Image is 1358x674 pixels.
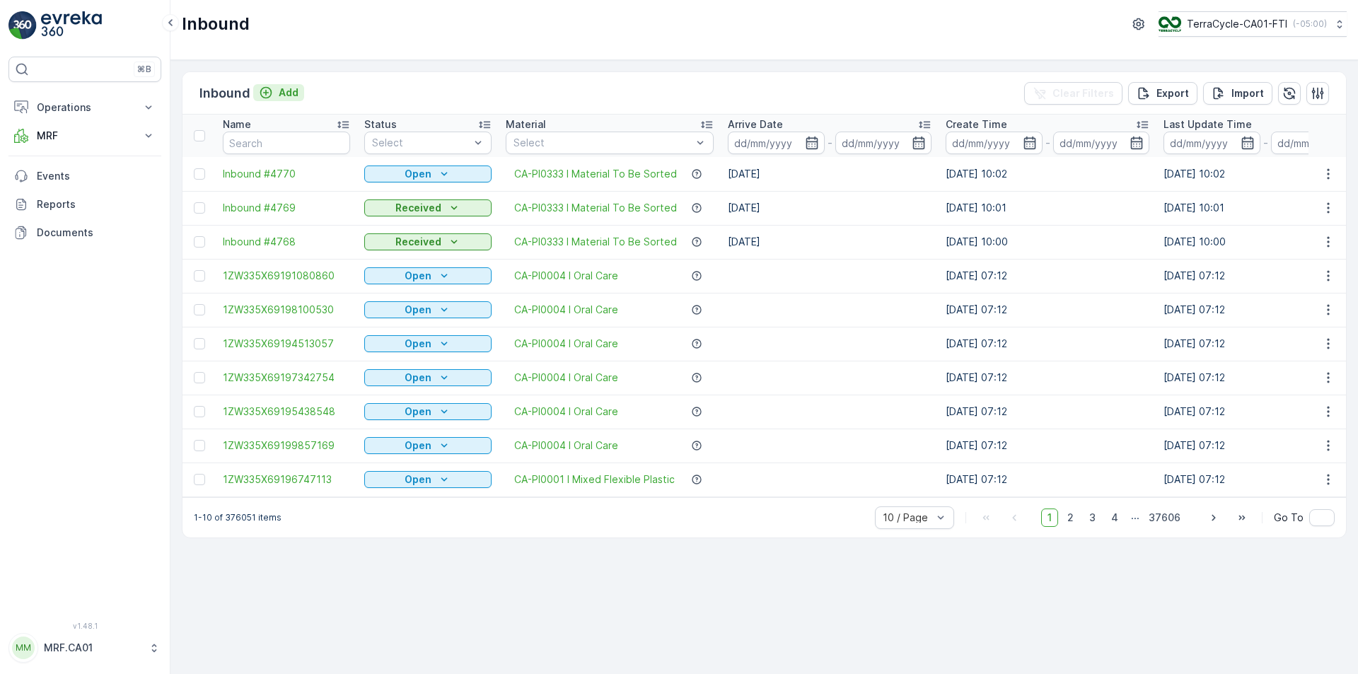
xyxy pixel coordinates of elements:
[364,233,492,250] button: Received
[405,405,431,419] p: Open
[1163,117,1252,132] p: Last Update Time
[1052,86,1114,100] p: Clear Filters
[939,259,1156,293] td: [DATE] 07:12
[223,438,350,453] a: 1ZW335X69199857169
[1293,18,1327,30] p: ( -05:00 )
[8,219,161,247] a: Documents
[939,157,1156,191] td: [DATE] 10:02
[223,405,350,419] a: 1ZW335X69195438548
[1263,134,1268,151] p: -
[223,117,251,132] p: Name
[12,637,35,659] div: MM
[939,395,1156,429] td: [DATE] 07:12
[194,406,205,417] div: Toggle Row Selected
[939,463,1156,496] td: [DATE] 07:12
[194,202,205,214] div: Toggle Row Selected
[1024,82,1122,105] button: Clear Filters
[1061,509,1080,527] span: 2
[364,437,492,454] button: Open
[223,235,350,249] span: Inbound #4768
[395,235,441,249] p: Received
[946,117,1007,132] p: Create Time
[372,136,470,150] p: Select
[939,429,1156,463] td: [DATE] 07:12
[279,86,298,100] p: Add
[37,226,156,240] p: Documents
[37,100,133,115] p: Operations
[395,201,441,215] p: Received
[405,269,431,283] p: Open
[8,633,161,663] button: MMMRF.CA01
[223,472,350,487] a: 1ZW335X69196747113
[1105,509,1125,527] span: 4
[1187,17,1287,31] p: TerraCycle-CA01-FTI
[514,405,618,419] a: CA-PI0004 I Oral Care
[182,13,250,35] p: Inbound
[1156,86,1189,100] p: Export
[37,169,156,183] p: Events
[514,371,618,385] span: CA-PI0004 I Oral Care
[514,201,677,215] a: CA-PI0333 I Material To Be Sorted
[223,303,350,317] a: 1ZW335X69198100530
[194,270,205,281] div: Toggle Row Selected
[721,225,939,259] td: [DATE]
[1053,132,1150,154] input: dd/mm/yyyy
[1159,11,1347,37] button: TerraCycle-CA01-FTI(-05:00)
[1203,82,1272,105] button: Import
[364,199,492,216] button: Received
[514,438,618,453] a: CA-PI0004 I Oral Care
[514,167,677,181] span: CA-PI0333 I Material To Be Sorted
[223,132,350,154] input: Search
[835,132,932,154] input: dd/mm/yyyy
[364,267,492,284] button: Open
[405,167,431,181] p: Open
[1163,132,1260,154] input: dd/mm/yyyy
[223,337,350,351] a: 1ZW335X69194513057
[194,512,282,523] p: 1-10 of 376051 items
[194,168,205,180] div: Toggle Row Selected
[223,269,350,283] a: 1ZW335X69191080860
[194,304,205,315] div: Toggle Row Selected
[514,235,677,249] a: CA-PI0333 I Material To Be Sorted
[364,117,397,132] p: Status
[37,129,133,143] p: MRF
[8,622,161,630] span: v 1.48.1
[405,371,431,385] p: Open
[223,201,350,215] a: Inbound #4769
[364,165,492,182] button: Open
[405,303,431,317] p: Open
[223,371,350,385] a: 1ZW335X69197342754
[223,167,350,181] a: Inbound #4770
[1274,511,1304,525] span: Go To
[939,191,1156,225] td: [DATE] 10:01
[939,225,1156,259] td: [DATE] 10:00
[513,136,692,150] p: Select
[44,641,141,655] p: MRF.CA01
[253,84,304,101] button: Add
[194,440,205,451] div: Toggle Row Selected
[8,11,37,40] img: logo
[364,471,492,488] button: Open
[1083,509,1102,527] span: 3
[41,11,102,40] img: logo_light-DOdMpM7g.png
[514,303,618,317] a: CA-PI0004 I Oral Care
[37,197,156,211] p: Reports
[8,162,161,190] a: Events
[194,338,205,349] div: Toggle Row Selected
[137,64,151,75] p: ⌘B
[514,337,618,351] a: CA-PI0004 I Oral Care
[405,337,431,351] p: Open
[8,122,161,150] button: MRF
[8,190,161,219] a: Reports
[828,134,832,151] p: -
[514,269,618,283] a: CA-PI0004 I Oral Care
